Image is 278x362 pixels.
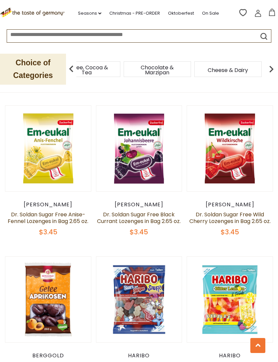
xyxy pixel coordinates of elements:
a: Christmas - PRE-ORDER [109,10,160,17]
div: [PERSON_NAME] [96,201,182,208]
img: Haribo "Stars and Stripes” Sour Gummies, 175g - Made in Germany [96,257,182,342]
a: Coffee, Cocoa & Tea [60,65,113,75]
div: [PERSON_NAME] [187,201,273,208]
a: Seasons [78,10,101,17]
a: Cheese & Dairy [208,68,248,73]
img: Dr. Soldan Sugar Free Wild Cherry Lozenges in Bag 2.65 oz. [187,106,273,191]
a: Chocolate & Marzipan [131,65,184,75]
span: $3.45 [130,227,148,237]
a: Oktoberfest [168,10,194,17]
span: $3.45 [39,227,57,237]
a: Dr. Soldan Sugar Free Anise-Fennel Lozenges in Bag 2.65 oz. [8,211,88,225]
a: On Sale [202,10,219,17]
img: Berggold Chocolate Apricot Jelly Pralines, 300g [5,257,91,342]
img: next arrow [265,62,278,76]
a: Dr. Soldan Sugar Free Wild Cherry Lozenges in Bag 2.65 oz. [189,211,271,225]
div: [PERSON_NAME] [5,201,91,208]
span: $3.45 [221,227,239,237]
div: Berggold [5,352,91,359]
div: Haribo [187,352,273,359]
img: previous arrow [65,62,78,76]
img: Haribo "Bitter Lemon & Friends” Gummy, 160g - Made in Germany [187,257,273,342]
a: Dr. Soldan Sugar Free Black Currant Lozenges in Bag 2.65 oz. [97,211,181,225]
img: Dr. Soldan Sugar Free Anise-Fennel Lozenges in Bag 2.65 oz. [5,106,91,191]
div: Haribo [96,352,182,359]
img: Dr. Soldan Sugar Free Black Currant Lozenges in Bag 2.65 oz. [96,106,182,191]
